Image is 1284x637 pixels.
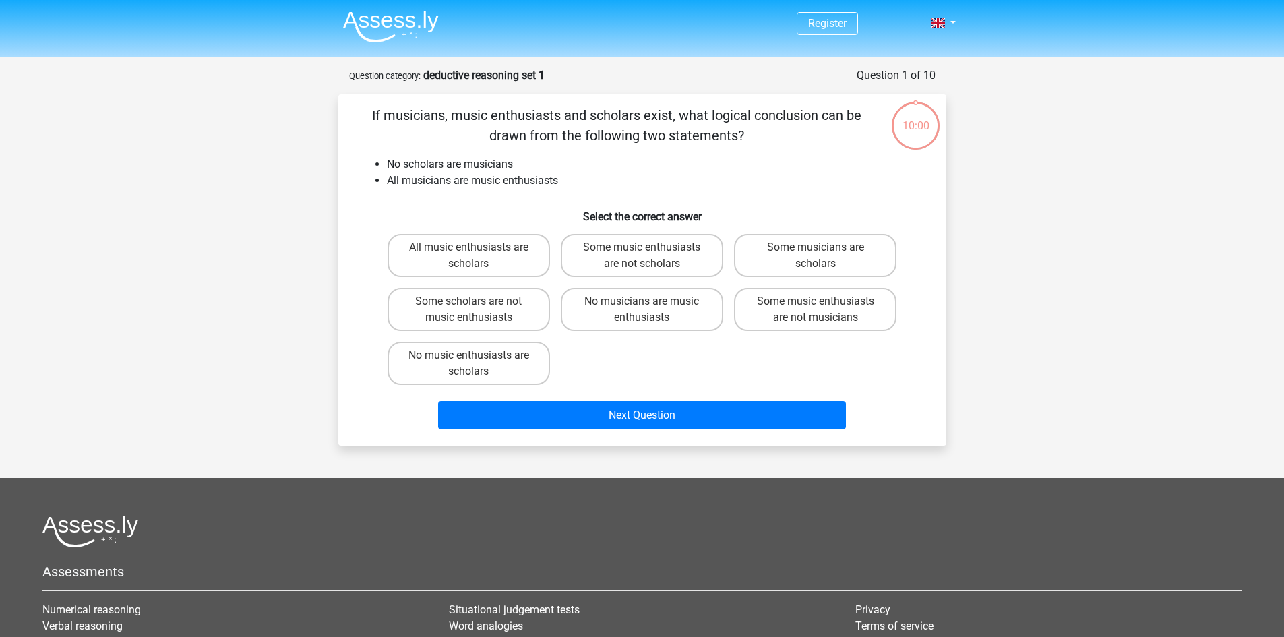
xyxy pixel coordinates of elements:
[449,603,580,616] a: Situational judgement tests
[387,156,925,173] li: No scholars are musicians
[449,619,523,632] a: Word analogies
[360,105,874,146] p: If musicians, music enthusiasts and scholars exist, what logical conclusion can be drawn from the...
[890,100,941,134] div: 10:00
[42,516,138,547] img: Assessly logo
[561,288,723,331] label: No musicians are music enthusiasts
[857,67,936,84] div: Question 1 of 10
[734,234,896,277] label: Some musicians are scholars
[438,401,846,429] button: Next Question
[561,234,723,277] label: Some music enthusiasts are not scholars
[360,200,925,223] h6: Select the correct answer
[388,234,550,277] label: All music enthusiasts are scholars
[42,564,1242,580] h5: Assessments
[387,173,925,189] li: All musicians are music enthusiasts
[855,603,890,616] a: Privacy
[388,288,550,331] label: Some scholars are not music enthusiasts
[343,11,439,42] img: Assessly
[423,69,545,82] strong: deductive reasoning set 1
[734,288,896,331] label: Some music enthusiasts are not musicians
[42,619,123,632] a: Verbal reasoning
[388,342,550,385] label: No music enthusiasts are scholars
[42,603,141,616] a: Numerical reasoning
[855,619,934,632] a: Terms of service
[808,17,847,30] a: Register
[349,71,421,81] small: Question category:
